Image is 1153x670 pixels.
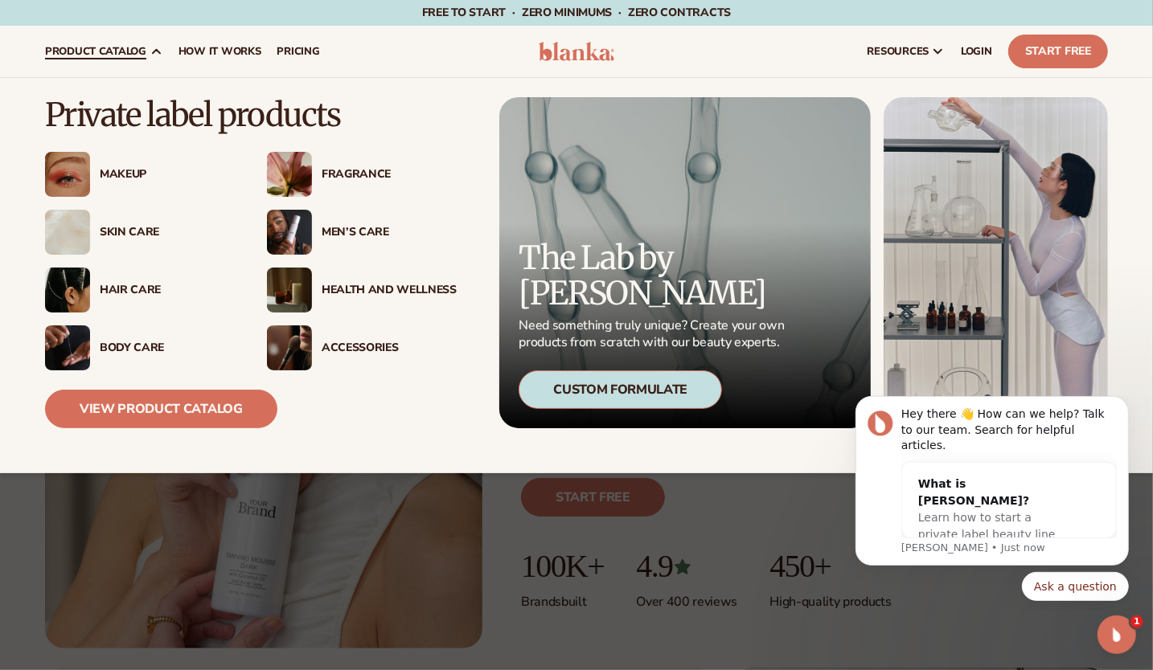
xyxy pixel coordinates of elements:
a: resources [860,26,953,77]
span: How It Works [178,45,261,58]
img: Female with glitter eye makeup. [45,152,90,197]
iframe: Intercom notifications message [831,396,1153,611]
img: Pink blooming flower. [267,152,312,197]
div: Hair Care [100,284,235,297]
img: Candles and incense on table. [267,268,312,313]
a: Pink blooming flower. Fragrance [267,152,457,197]
span: pricing [277,45,319,58]
div: Body Care [100,341,235,355]
div: Custom Formulate [519,370,722,409]
span: 1 [1130,615,1143,628]
a: Male holding moisturizer bottle. Men’s Care [267,210,457,255]
img: Female in lab with equipment. [884,97,1108,428]
a: pricing [269,26,327,77]
div: Men’s Care [322,226,457,239]
div: Accessories [322,341,457,355]
a: How It Works [170,26,269,77]
div: Health And Wellness [322,284,457,297]
a: Male hand applying moisturizer. Body Care [45,325,235,370]
p: The Lab by [PERSON_NAME] [519,240,789,311]
p: Need something truly unique? Create your own products from scratch with our beauty experts. [519,317,789,351]
span: Free to start · ZERO minimums · ZERO contracts [422,5,731,20]
a: Female hair pulled back with clips. Hair Care [45,268,235,313]
a: Candles and incense on table. Health And Wellness [267,268,457,313]
a: View Product Catalog [45,390,277,428]
img: Male hand applying moisturizer. [45,325,90,370]
img: Female hair pulled back with clips. [45,268,90,313]
a: Female with glitter eye makeup. Makeup [45,152,235,197]
img: Cream moisturizer swatch. [45,210,90,255]
div: Fragrance [322,168,457,182]
iframe: Intercom live chat [1098,615,1136,654]
a: LOGIN [953,26,1000,77]
a: product catalog [37,26,170,77]
span: LOGIN [961,45,992,58]
a: Cream moisturizer swatch. Skin Care [45,210,235,255]
a: Microscopic product formula. The Lab by [PERSON_NAME] Need something truly unique? Create your ow... [499,97,871,428]
a: Female with makeup brush. Accessories [267,325,457,370]
div: Skin Care [100,226,235,239]
a: Start Free [1008,35,1108,68]
img: Female with makeup brush. [267,325,312,370]
p: Private label products [45,97,457,133]
img: Male holding moisturizer bottle. [267,210,312,255]
span: resources [868,45,929,58]
span: product catalog [45,45,146,58]
div: Makeup [100,168,235,182]
img: logo [539,42,614,61]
